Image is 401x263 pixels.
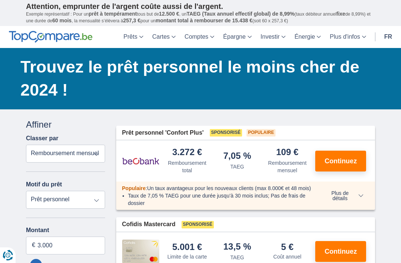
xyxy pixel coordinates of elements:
[26,135,58,142] label: Classer par
[325,26,370,48] a: Plus d'infos
[219,26,256,48] a: Épargne
[315,241,366,262] button: Continuez
[317,190,369,201] button: Plus de détails
[325,158,357,164] span: Continuez
[182,221,214,228] span: Sponsorisé
[9,31,92,43] img: TopCompare
[336,11,345,17] span: fixe
[116,185,318,192] div: :
[52,17,72,23] span: 60 mois
[187,11,294,17] span: TAEG (Taux annuel effectif global) de 8,99%
[230,254,244,261] div: TAEG
[26,11,375,24] p: Exemple représentatif : Pour un tous but de , un (taux débiteur annuel de 8,99%) et une durée de ...
[265,159,309,174] div: Remboursement mensuel
[122,220,176,229] span: Cofidis Mastercard
[89,11,137,17] span: prêt à tempérament
[26,118,105,131] div: Affiner
[167,253,207,260] div: Limite de la carte
[315,151,366,171] button: Continuez
[180,26,219,48] a: Comptes
[325,248,357,255] span: Continuez
[32,241,35,250] span: €
[122,185,146,191] span: Populaire
[119,26,148,48] a: Prêts
[165,159,209,174] div: Remboursement total
[159,11,179,17] span: 12.500 €
[224,242,251,252] div: 13,5 %
[224,151,251,161] div: 7,05 %
[210,129,242,137] span: Sponsorisé
[323,190,363,201] span: Plus de détails
[172,148,202,158] div: 3.272 €
[26,181,62,188] label: Motif du prêt
[256,26,290,48] a: Investir
[230,163,244,170] div: TAEG
[122,129,204,137] span: Prêt personnel 'Confort Plus'
[20,55,375,102] h1: Trouvez le prêt personnel le moins cher de 2024 !
[172,243,202,251] div: 5.001 €
[26,2,375,11] p: Attention, emprunter de l'argent coûte aussi de l'argent.
[273,253,301,260] div: Coût annuel
[281,243,293,251] div: 5 €
[247,129,276,137] span: Populaire
[156,17,252,23] span: montant total à rembourser de 15.438 €
[147,185,311,191] span: Un taux avantageux pour les nouveaux clients (max 8.000€ et 48 mois)
[128,192,312,207] li: Taux de 7,05 % TAEG pour une durée jusqu’à 30 mois inclus; Pas de frais de dossier
[276,148,299,158] div: 109 €
[122,152,159,170] img: pret personnel Beobank
[123,17,141,23] span: 257,3 €
[290,26,325,48] a: Énergie
[380,26,397,48] a: fr
[148,26,180,48] a: Cartes
[26,227,105,234] label: Montant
